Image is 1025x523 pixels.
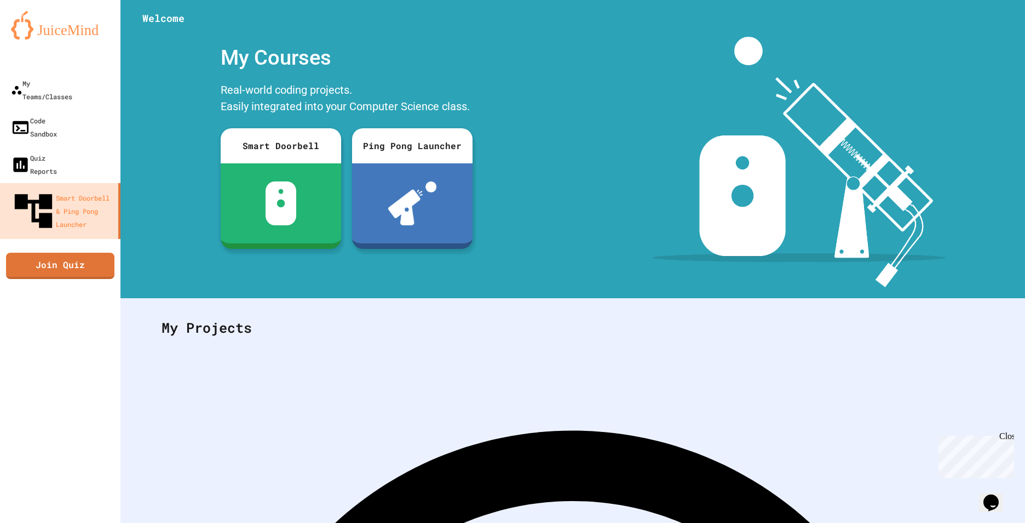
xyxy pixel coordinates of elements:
div: My Teams/Classes [11,77,72,103]
div: My Courses [215,37,478,79]
iframe: chat widget [979,479,1014,512]
div: Chat with us now!Close [4,4,76,70]
iframe: chat widget [934,431,1014,478]
div: Quiz Reports [11,151,57,178]
img: ppl-with-ball.png [388,181,437,225]
div: Ping Pong Launcher [352,128,473,163]
img: sdb-white.svg [266,181,297,225]
div: Code Sandbox [11,114,57,140]
div: Smart Doorbell & Ping Pong Launcher [11,189,114,234]
img: banner-image-my-projects.png [652,37,946,287]
div: My Projects [151,306,995,349]
div: Smart Doorbell [221,128,341,163]
a: Join Quiz [6,253,114,279]
div: Real-world coding projects. Easily integrated into your Computer Science class. [215,79,478,120]
img: logo-orange.svg [11,11,110,39]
